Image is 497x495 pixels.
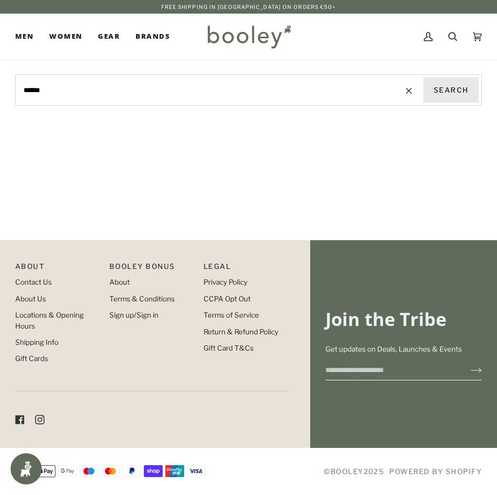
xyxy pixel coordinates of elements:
a: Terms & Conditions [109,295,175,303]
span: Men [15,31,33,42]
span: Brands [135,31,170,42]
button: Search [423,77,479,103]
a: Terms of Service [204,311,259,319]
p: Pipeline_Footer Sub [204,261,289,277]
p: Free Shipping in [GEOGRAPHIC_DATA] on Orders €50+ [161,3,336,11]
a: Locations & Opening Hours [15,311,84,330]
button: Join [454,362,482,378]
a: Contact Us [15,278,52,286]
a: About [109,278,130,286]
span: © 2025 [324,466,384,477]
img: Booley [203,21,295,52]
p: Get updates on Deals, Launches & Events [325,344,482,354]
button: Reset [395,77,423,103]
a: Brands [128,14,178,60]
a: Gear [90,14,128,60]
a: About Us [15,295,46,303]
span: Gear [98,31,120,42]
input: your-email@example.com [325,361,454,380]
h3: Join the Tribe [325,308,482,330]
a: Gift Card T&Cs [204,344,254,352]
a: Privacy Policy [204,278,247,286]
iframe: Button to open loyalty program pop-up [10,453,42,485]
a: Powered by Shopify [389,467,482,476]
a: Return & Refund Policy [204,328,278,336]
a: Women [41,14,90,60]
a: Sign up/Sign in [109,311,159,319]
a: Booley [331,467,364,476]
p: Booley Bonus [109,261,195,277]
p: Pipeline_Footer Main [15,261,101,277]
a: Men [15,14,41,60]
a: Gift Cards [15,354,48,363]
a: Shipping Info [15,338,59,346]
a: CCPA Opt Out [204,295,251,303]
span: Women [49,31,82,42]
input: Search our store [18,77,396,103]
